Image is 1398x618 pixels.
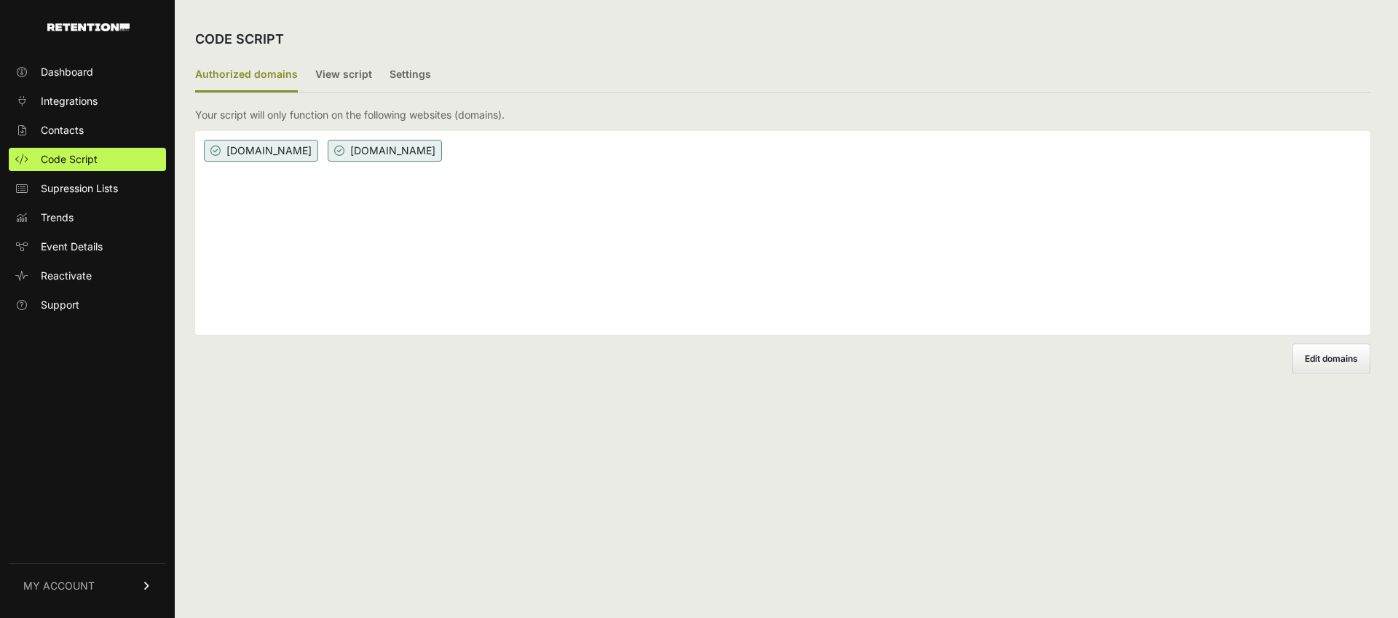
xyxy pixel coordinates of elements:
a: Contacts [9,119,166,142]
span: [DOMAIN_NAME] [328,140,442,162]
span: Supression Lists [41,181,118,196]
a: Event Details [9,235,166,258]
a: Integrations [9,90,166,113]
span: [DOMAIN_NAME] [204,140,318,162]
span: Support [41,298,79,312]
a: Code Script [9,148,166,171]
span: Trends [41,210,74,225]
h2: CODE SCRIPT [195,29,284,49]
span: Code Script [41,152,98,167]
span: Contacts [41,123,84,138]
p: Your script will only function on the following websites (domains). [195,108,505,122]
label: View script [315,58,372,92]
a: Trends [9,206,166,229]
a: MY ACCOUNT [9,563,166,608]
a: Reactivate [9,264,166,288]
label: Authorized domains [195,58,298,92]
span: Edit domains [1305,353,1358,364]
span: Dashboard [41,65,93,79]
a: Dashboard [9,60,166,84]
span: Event Details [41,239,103,254]
img: Retention.com [47,23,130,31]
span: Integrations [41,94,98,108]
span: MY ACCOUNT [23,579,95,593]
label: Settings [390,58,431,92]
a: Supression Lists [9,177,166,200]
span: Reactivate [41,269,92,283]
a: Support [9,293,166,317]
